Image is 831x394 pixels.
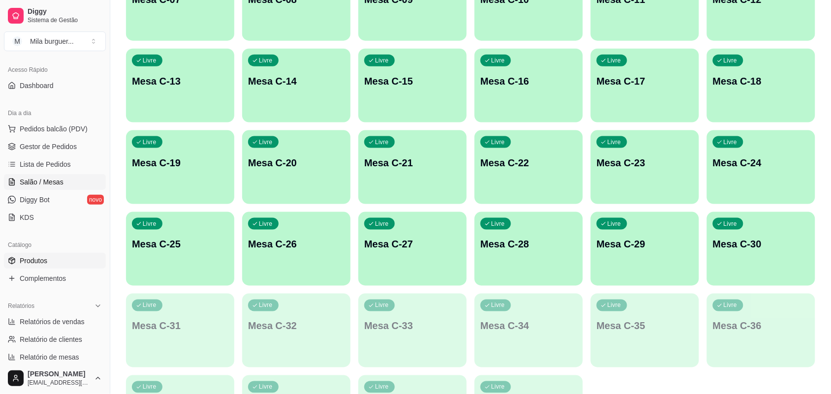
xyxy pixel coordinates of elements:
[597,238,693,251] p: Mesa C-29
[259,57,273,64] p: Livre
[4,31,106,51] button: Select a team
[707,49,815,122] button: LivreMesa C-18
[607,220,621,228] p: Livre
[4,78,106,93] a: Dashboard
[4,156,106,172] a: Lista de Pedidos
[591,212,699,286] button: LivreMesa C-29
[475,49,583,122] button: LivreMesa C-16
[30,36,74,46] div: Mila burguer ...
[248,238,345,251] p: Mesa C-26
[4,4,106,28] a: DiggySistema de Gestão
[724,57,737,64] p: Livre
[375,57,389,64] p: Livre
[143,220,157,228] p: Livre
[12,36,22,46] span: M
[248,319,345,333] p: Mesa C-32
[597,156,693,170] p: Mesa C-23
[20,212,34,222] span: KDS
[480,74,577,88] p: Mesa C-16
[20,273,66,283] span: Complementos
[4,332,106,347] a: Relatório de clientes
[364,319,461,333] p: Mesa C-33
[126,49,234,122] button: LivreMesa C-13
[143,138,157,146] p: Livre
[724,302,737,309] p: Livre
[28,379,90,387] span: [EMAIL_ADDRESS][DOMAIN_NAME]
[132,238,228,251] p: Mesa C-25
[126,294,234,367] button: LivreMesa C-31
[491,138,505,146] p: Livre
[4,366,106,390] button: [PERSON_NAME][EMAIL_ADDRESS][DOMAIN_NAME]
[491,383,505,391] p: Livre
[132,319,228,333] p: Mesa C-31
[4,174,106,190] a: Salão / Mesas
[4,210,106,225] a: KDS
[20,256,47,266] span: Produtos
[4,139,106,154] a: Gestor de Pedidos
[358,212,467,286] button: LivreMesa C-27
[707,212,815,286] button: LivreMesa C-30
[8,302,34,310] span: Relatórios
[358,49,467,122] button: LivreMesa C-15
[4,349,106,365] a: Relatório de mesas
[358,130,467,204] button: LivreMesa C-21
[364,156,461,170] p: Mesa C-21
[4,192,106,208] a: Diggy Botnovo
[20,195,50,205] span: Diggy Bot
[724,220,737,228] p: Livre
[707,130,815,204] button: LivreMesa C-24
[607,57,621,64] p: Livre
[713,238,809,251] p: Mesa C-30
[475,212,583,286] button: LivreMesa C-28
[4,105,106,121] div: Dia a dia
[259,220,273,228] p: Livre
[20,352,79,362] span: Relatório de mesas
[20,159,71,169] span: Lista de Pedidos
[364,74,461,88] p: Mesa C-15
[480,156,577,170] p: Mesa C-22
[4,271,106,286] a: Complementos
[132,156,228,170] p: Mesa C-19
[259,138,273,146] p: Livre
[491,57,505,64] p: Livre
[4,62,106,78] div: Acesso Rápido
[248,74,345,88] p: Mesa C-14
[143,302,157,309] p: Livre
[724,138,737,146] p: Livre
[591,294,699,367] button: LivreMesa C-35
[20,142,77,152] span: Gestor de Pedidos
[143,383,157,391] p: Livre
[607,302,621,309] p: Livre
[358,294,467,367] button: LivreMesa C-33
[475,294,583,367] button: LivreMesa C-34
[20,317,85,327] span: Relatórios de vendas
[20,177,64,187] span: Salão / Mesas
[713,156,809,170] p: Mesa C-24
[242,212,351,286] button: LivreMesa C-26
[259,383,273,391] p: Livre
[242,130,351,204] button: LivreMesa C-20
[480,319,577,333] p: Mesa C-34
[707,294,815,367] button: LivreMesa C-36
[4,121,106,137] button: Pedidos balcão (PDV)
[20,81,54,91] span: Dashboard
[242,49,351,122] button: LivreMesa C-14
[28,370,90,379] span: [PERSON_NAME]
[20,124,88,134] span: Pedidos balcão (PDV)
[591,130,699,204] button: LivreMesa C-23
[126,130,234,204] button: LivreMesa C-19
[132,74,228,88] p: Mesa C-13
[591,49,699,122] button: LivreMesa C-17
[597,74,693,88] p: Mesa C-17
[28,16,102,24] span: Sistema de Gestão
[20,334,82,344] span: Relatório de clientes
[597,319,693,333] p: Mesa C-35
[607,138,621,146] p: Livre
[259,302,273,309] p: Livre
[491,220,505,228] p: Livre
[713,74,809,88] p: Mesa C-18
[4,237,106,253] div: Catálogo
[4,314,106,330] a: Relatórios de vendas
[375,220,389,228] p: Livre
[375,302,389,309] p: Livre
